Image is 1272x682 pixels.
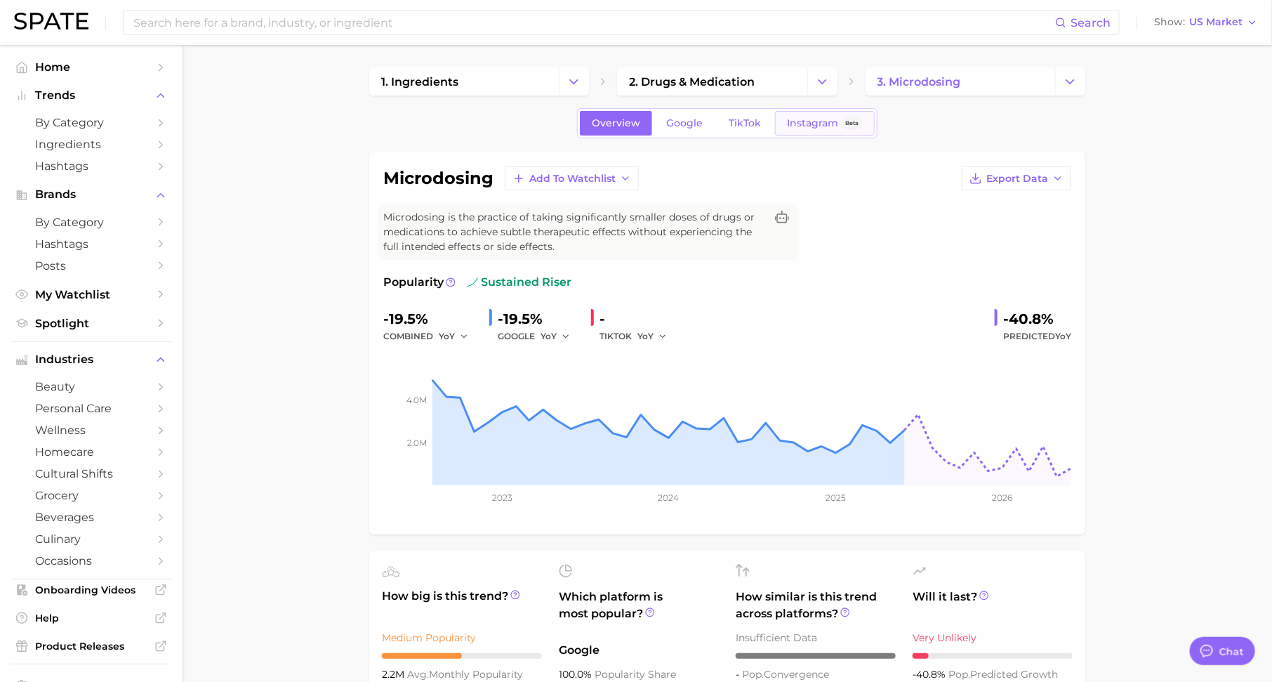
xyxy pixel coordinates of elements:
[1151,13,1261,32] button: ShowUS Market
[736,629,896,646] div: Insufficient Data
[948,668,1058,681] span: predicted growth
[11,441,171,463] a: homecare
[1003,328,1071,345] span: Predicted
[595,668,676,681] span: popularity share
[637,328,668,345] button: YoY
[913,629,1073,646] div: Very Unlikely
[11,463,171,485] a: cultural shifts
[775,111,875,136] a: InstagramBeta
[492,492,512,503] tspan: 2023
[35,445,147,459] span: homecare
[11,528,171,550] a: culinary
[913,668,948,681] span: -40.8%
[913,589,1073,622] span: Will it last?
[132,11,1055,34] input: Search here for a brand, industry, or ingredient
[559,589,719,635] span: Which platform is most popular?
[617,67,807,96] a: 2. drugs & medication
[35,402,147,415] span: personal care
[11,133,171,155] a: Ingredients
[383,274,444,291] span: Popularity
[505,166,639,190] button: Add to Watchlist
[35,467,147,480] span: cultural shifts
[35,554,147,568] span: occasions
[529,173,616,185] span: Add to Watchlist
[654,111,715,136] a: Google
[541,328,571,345] button: YoY
[383,328,478,345] div: combined
[11,184,171,205] button: Brands
[986,173,1048,185] span: Export Data
[580,111,652,136] a: Overview
[381,75,458,88] span: 1. ingredients
[599,328,677,345] div: TIKTOK
[11,112,171,133] a: by Category
[11,550,171,572] a: occasions
[11,419,171,441] a: wellness
[1055,67,1085,96] button: Change Category
[11,485,171,506] a: grocery
[736,668,742,681] span: -
[383,308,478,330] div: -19.5%
[382,629,542,646] div: Medium Popularity
[11,506,171,528] a: beverages
[637,330,654,342] span: YoY
[35,424,147,437] span: wellness
[14,13,88,29] img: SPATE
[736,589,896,622] span: How similar is this trend across platforms?
[35,612,147,624] span: Help
[729,117,761,129] span: TikTok
[11,608,171,629] a: Help
[35,489,147,502] span: grocery
[11,56,171,78] a: Home
[35,640,147,653] span: Product Releases
[467,274,571,291] span: sustained riser
[35,116,147,129] span: by Category
[35,138,147,151] span: Ingredients
[35,89,147,102] span: Trends
[383,210,765,254] span: Microdosing is the practice of taking significantly smaller doses of drugs or medications to achi...
[11,579,171,601] a: Onboarding Videos
[11,85,171,106] button: Trends
[382,588,542,622] span: How big is this trend?
[742,668,829,681] span: convergence
[666,117,703,129] span: Google
[11,636,171,657] a: Product Releases
[35,532,147,546] span: culinary
[35,380,147,393] span: beauty
[11,313,171,334] a: Spotlight
[913,653,1073,659] div: 1 / 10
[35,584,147,596] span: Onboarding Videos
[559,67,589,96] button: Change Category
[1154,18,1185,26] span: Show
[35,259,147,273] span: Posts
[599,308,677,330] div: -
[439,328,469,345] button: YoY
[559,642,719,659] span: Google
[559,668,595,681] span: 100.0%
[807,67,837,96] button: Change Category
[498,308,580,330] div: -19.5%
[826,492,846,503] tspan: 2025
[35,511,147,524] span: beverages
[369,67,559,96] a: 1. ingredients
[407,668,429,681] abbr: average
[629,75,755,88] span: 2. drugs & medication
[948,668,970,681] abbr: popularity index
[11,255,171,277] a: Posts
[877,75,961,88] span: 3. microdosing
[1189,18,1243,26] span: US Market
[11,398,171,419] a: personal care
[467,277,478,288] img: sustained riser
[11,155,171,177] a: Hashtags
[11,349,171,370] button: Industries
[35,237,147,251] span: Hashtags
[35,188,147,201] span: Brands
[35,159,147,173] span: Hashtags
[35,288,147,301] span: My Watchlist
[35,317,147,330] span: Spotlight
[787,117,838,129] span: Instagram
[35,353,147,366] span: Industries
[1003,308,1071,330] div: -40.8%
[11,284,171,306] a: My Watchlist
[845,117,859,129] span: Beta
